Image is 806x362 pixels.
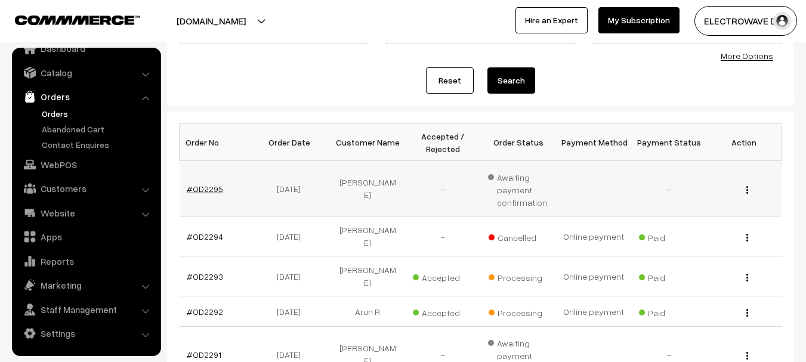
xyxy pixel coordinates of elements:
img: Menu [746,352,748,360]
a: #OD2294 [187,231,223,242]
a: WebPOS [15,154,157,175]
span: Cancelled [489,228,548,244]
th: Order No [180,124,255,161]
td: [DATE] [255,161,330,216]
td: - [631,161,706,216]
span: Processing [489,268,548,284]
a: #OD2292 [187,307,223,317]
img: user [773,12,791,30]
a: Settings [15,323,157,344]
th: Accepted / Rejected [405,124,480,161]
a: Abandoned Cart [39,123,157,135]
td: [DATE] [255,296,330,327]
a: Contact Enquires [39,138,157,151]
a: Apps [15,226,157,247]
span: Paid [639,304,699,319]
img: Menu [746,234,748,242]
a: Reports [15,250,157,272]
a: #OD2295 [187,184,223,194]
span: Processing [489,304,548,319]
th: Action [706,124,782,161]
th: Order Status [481,124,556,161]
span: Accepted [413,268,473,284]
a: Customers [15,178,157,199]
button: Search [487,67,535,94]
td: Online payment [556,256,631,296]
a: #OD2293 [187,271,223,281]
a: Orders [15,86,157,107]
td: [PERSON_NAME] [330,256,405,296]
a: COMMMERCE [15,12,119,26]
button: ELECTROWAVE DE… [694,6,797,36]
span: Paid [639,268,699,284]
a: My Subscription [598,7,680,33]
span: Accepted [413,304,473,319]
a: Marketing [15,274,157,296]
a: Orders [39,107,157,120]
a: Website [15,202,157,224]
td: [DATE] [255,216,330,256]
td: - [405,216,480,256]
span: Paid [639,228,699,244]
td: - [405,161,480,216]
a: Reset [426,67,474,94]
img: COMMMERCE [15,16,140,24]
img: Menu [746,309,748,317]
button: [DOMAIN_NAME] [135,6,288,36]
th: Payment Status [631,124,706,161]
td: Online payment [556,216,631,256]
img: Menu [746,274,748,281]
img: Menu [746,186,748,194]
a: Hire an Expert [515,7,588,33]
th: Order Date [255,124,330,161]
th: Payment Method [556,124,631,161]
a: #OD2291 [187,349,221,360]
td: [PERSON_NAME] [330,216,405,256]
td: [PERSON_NAME] [330,161,405,216]
a: Dashboard [15,38,157,59]
a: Catalog [15,62,157,83]
th: Customer Name [330,124,405,161]
td: [DATE] [255,256,330,296]
a: Staff Management [15,299,157,320]
td: Arun R [330,296,405,327]
span: Awaiting payment confirmation [488,168,549,209]
a: More Options [721,51,773,61]
td: Online payment [556,296,631,327]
